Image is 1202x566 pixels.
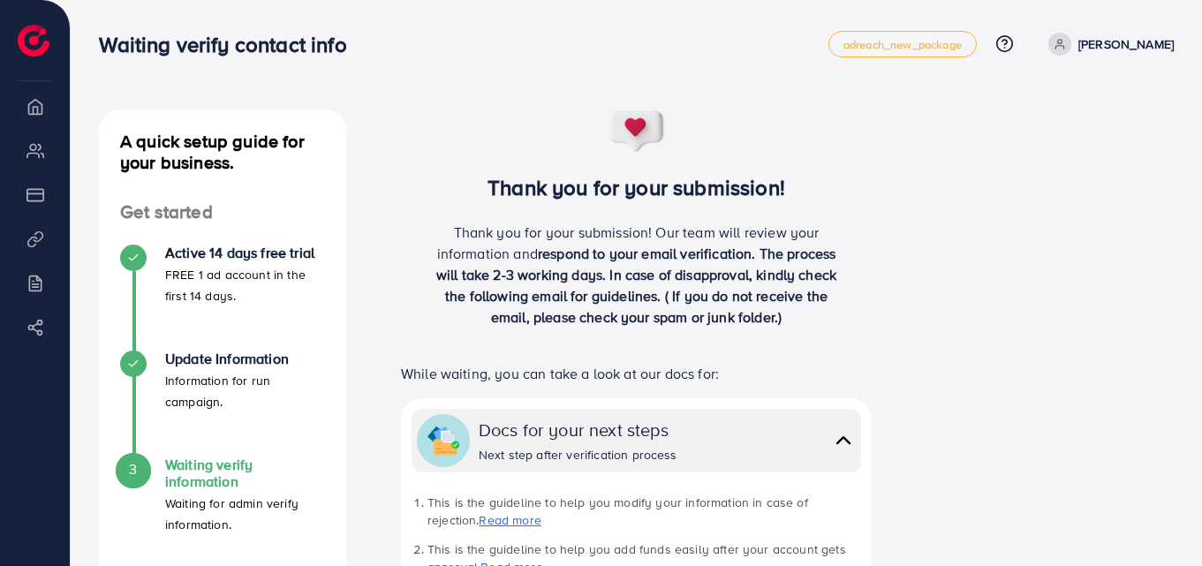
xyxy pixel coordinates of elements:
p: FREE 1 ad account in the first 14 days. [165,264,325,306]
li: Active 14 days free trial [99,245,346,351]
img: success [608,109,666,154]
p: [PERSON_NAME] [1078,34,1174,55]
p: While waiting, you can take a look at our docs for: [401,363,872,384]
h3: Thank you for your submission! [374,175,898,200]
a: [PERSON_NAME] [1041,33,1174,56]
span: adreach_new_package [843,39,962,50]
img: logo [18,25,49,57]
h4: Waiting verify information [165,457,325,490]
h4: A quick setup guide for your business. [99,131,346,173]
div: Docs for your next steps [479,417,677,442]
h4: Get started [99,201,346,223]
li: Waiting verify information [99,457,346,562]
span: 3 [129,459,137,479]
h4: Active 14 days free trial [165,245,325,261]
span: respond to your email verification. The process will take 2-3 working days. In case of disapprova... [436,244,836,327]
p: Information for run campaign. [165,370,325,412]
li: Update Information [99,351,346,457]
li: This is the guideline to help you modify your information in case of rejection. [427,494,861,530]
p: Thank you for your submission! Our team will review your information and [427,222,846,328]
div: Next step after verification process [479,446,677,464]
img: collapse [427,425,459,457]
h3: Waiting verify contact info [99,32,360,57]
a: Read more [479,511,541,529]
img: collapse [831,427,856,453]
p: Waiting for admin verify information. [165,493,325,535]
a: adreach_new_package [828,31,977,57]
h4: Update Information [165,351,325,367]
